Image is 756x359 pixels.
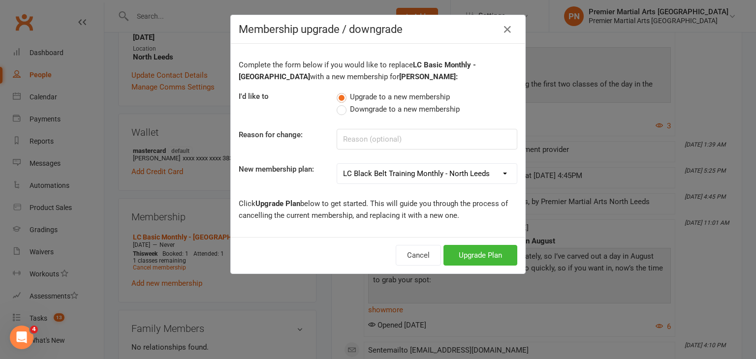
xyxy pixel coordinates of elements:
[500,22,515,37] button: Close
[239,198,517,221] p: Click below to get started. This will guide you through the process of cancelling the current mem...
[337,129,517,150] input: Reason (optional)
[239,23,517,35] h4: Membership upgrade / downgrade
[239,90,269,102] label: I'd like to
[350,91,450,101] span: Upgrade to a new membership
[443,245,517,266] button: Upgrade Plan
[239,59,517,83] p: Complete the form below if you would like to replace with a new membership for
[10,326,33,349] iframe: Intercom live chat
[399,72,458,81] b: [PERSON_NAME]:
[396,245,441,266] button: Cancel
[255,199,300,208] b: Upgrade Plan
[350,103,460,114] span: Downgrade to a new membership
[239,163,314,175] label: New membership plan:
[30,326,38,333] span: 4
[239,129,303,141] label: Reason for change:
